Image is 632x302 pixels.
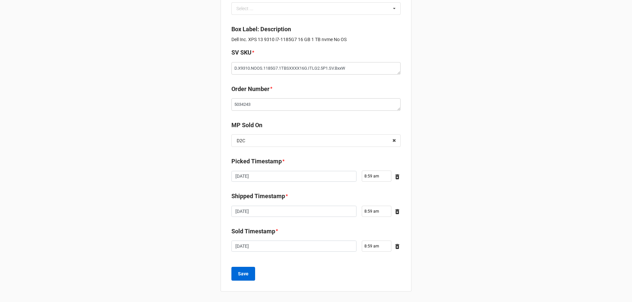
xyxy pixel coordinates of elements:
[231,227,275,236] label: Sold Timestamp
[231,84,270,94] label: Order Number
[231,98,401,111] textarea: 5034243
[231,26,291,33] b: Box Label: Description
[231,171,356,182] input: Date
[231,241,356,252] input: Date
[231,192,285,201] label: Shipped Timestamp
[362,171,391,182] input: Time
[231,36,401,43] p: Dell Inc. XPS 13 9310 i7-1185G7 16 GB 1 TB nvme No OS
[235,5,263,12] div: Select ...
[231,48,251,57] label: SV SKU
[231,157,282,166] label: Picked Timestamp
[231,121,262,130] label: MP Sold On
[238,270,249,277] b: Save
[362,206,391,217] input: Time
[237,138,245,143] div: D2C
[231,206,356,217] input: Date
[362,241,391,252] input: Time
[231,267,255,281] button: Save
[231,62,401,75] textarea: D.X9310.NOOS.1185G7.1TBSXXXX16G.ITLG2.5P1.SV.BxxW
